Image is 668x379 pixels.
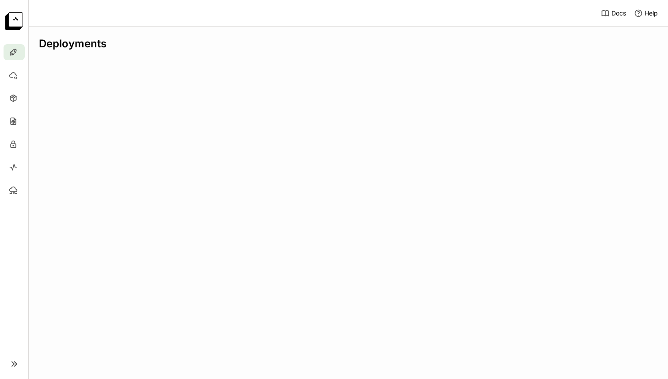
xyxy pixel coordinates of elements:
[634,9,658,18] div: Help
[601,9,626,18] a: Docs
[611,9,626,17] span: Docs
[645,9,658,17] span: Help
[5,12,23,30] img: logo
[39,37,657,50] div: Deployments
